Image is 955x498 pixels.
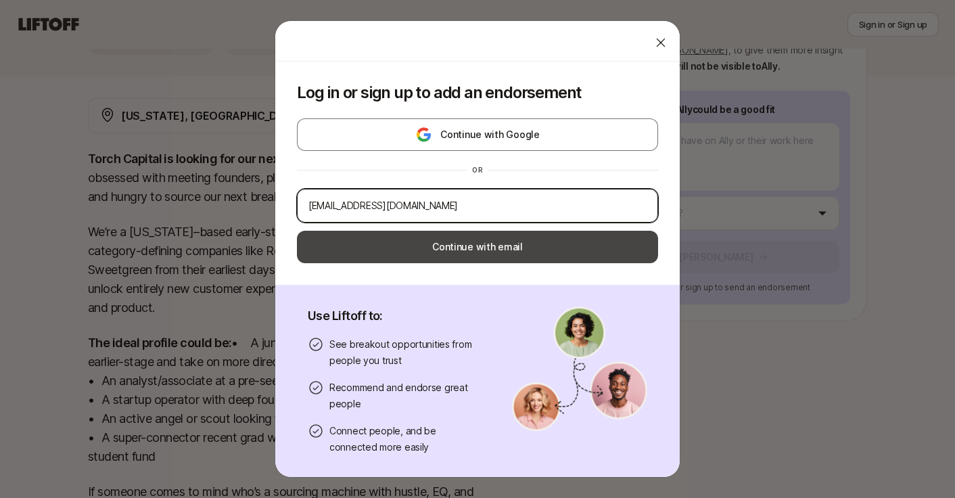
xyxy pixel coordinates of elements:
[512,307,647,431] img: signup-banner
[308,307,480,325] p: Use Liftoff to:
[467,164,488,175] div: or
[297,231,658,263] button: Continue with email
[297,118,658,151] button: Continue with Google
[329,423,480,455] p: Connect people, and be connected more easily
[308,198,647,214] input: Your personal email address
[329,336,480,369] p: See breakout opportunities from people you trust
[297,83,658,102] p: Log in or sign up to add an endorsement
[415,127,432,143] img: google-logo
[329,380,480,412] p: Recommend and endorse great people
